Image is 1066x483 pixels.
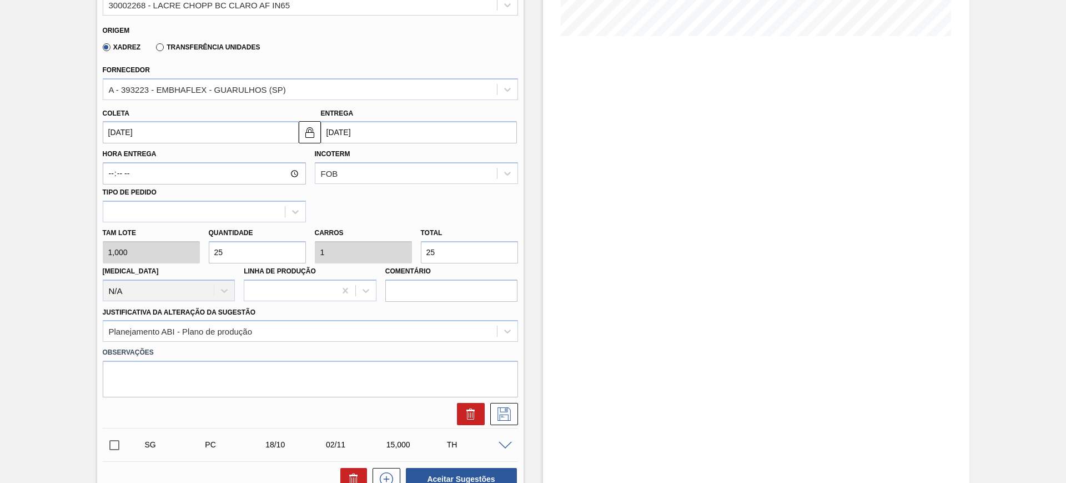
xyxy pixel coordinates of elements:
div: TH [444,440,511,449]
label: Coleta [103,109,129,117]
label: Quantidade [209,229,253,237]
div: Salvar Sugestão [485,403,518,425]
div: 18/10/2025 [263,440,330,449]
div: 15,000 [384,440,451,449]
label: Carros [315,229,344,237]
div: Pedido de Compra [202,440,269,449]
label: Origem [103,27,130,34]
div: Sugestão Criada [142,440,209,449]
label: Transferência Unidades [156,43,260,51]
label: Comentário [385,263,518,280]
label: Hora Entrega [103,146,306,162]
label: [MEDICAL_DATA] [103,267,159,275]
label: Observações [103,345,518,361]
label: Entrega [321,109,354,117]
button: locked [299,121,321,143]
input: dd/mm/yyyy [103,121,299,143]
label: Fornecedor [103,66,150,74]
div: 02/11/2025 [323,440,390,449]
div: Planejamento ABI - Plano de produção [109,327,253,336]
div: A - 393223 - EMBHAFLEX - GUARULHOS (SP) [109,84,286,94]
label: Linha de Produção [244,267,316,275]
div: FOB [321,169,338,178]
label: Justificativa da Alteração da Sugestão [103,308,256,316]
label: Tam lote [103,225,200,241]
img: locked [303,126,316,139]
input: dd/mm/yyyy [321,121,517,143]
label: Incoterm [315,150,350,158]
label: Total [421,229,443,237]
div: Excluir Sugestão [451,403,485,425]
label: Xadrez [103,43,141,51]
label: Tipo de pedido [103,188,157,196]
